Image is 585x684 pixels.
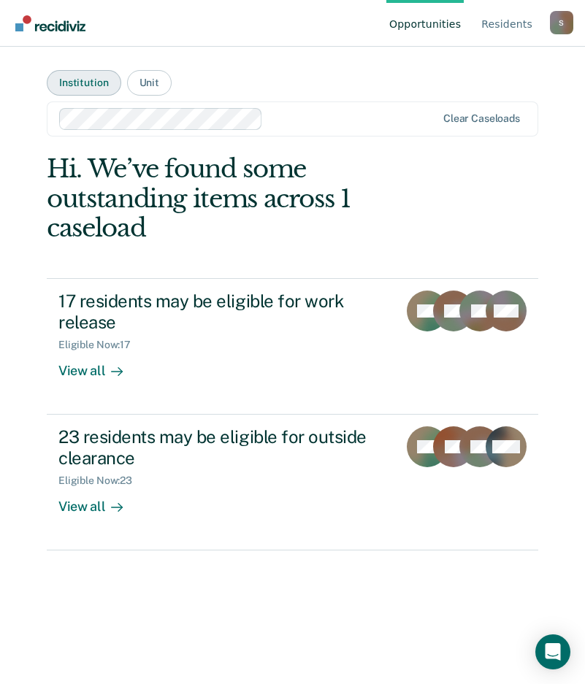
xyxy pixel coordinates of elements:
a: 17 residents may be eligible for work releaseEligible Now:17View all [47,278,538,415]
a: 23 residents may be eligible for outside clearanceEligible Now:23View all [47,415,538,550]
div: 17 residents may be eligible for work release [58,291,386,333]
div: 23 residents may be eligible for outside clearance [58,426,386,469]
div: Eligible Now : 17 [58,339,142,351]
button: Institution [47,70,121,96]
button: Profile dropdown button [550,11,573,34]
img: Recidiviz [15,15,85,31]
div: Clear caseloads [443,112,520,125]
div: Eligible Now : 23 [58,474,144,487]
div: Hi. We’ve found some outstanding items across 1 caseload [47,154,440,243]
div: View all [58,351,140,380]
div: View all [58,487,140,515]
div: S [550,11,573,34]
button: Unit [127,70,172,96]
div: Open Intercom Messenger [535,634,570,669]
